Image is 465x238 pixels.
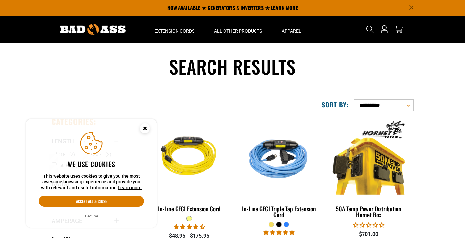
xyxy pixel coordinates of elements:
span: 5.00 stars [263,230,295,236]
span: 0.00 stars [353,222,384,228]
label: Sort by: [322,100,349,109]
button: Accept all & close [39,196,144,207]
p: This website uses cookies to give you the most awesome browsing experience and provide you with r... [39,174,144,191]
a: Learn more [118,185,142,190]
img: Yellow [148,120,230,195]
h2: We use cookies [39,160,144,168]
img: 50A Temp Power Distribution Hornet Box [328,120,410,195]
summary: All Other Products [204,16,272,43]
summary: Apparel [272,16,311,43]
h2: Categories: [52,117,97,127]
span: All Other Products [214,28,262,34]
span: Apparel [282,28,301,34]
a: Yellow In-Line GFCI Extension Cord [149,117,229,216]
aside: Cookie Consent [26,119,157,228]
summary: Extension Cords [145,16,204,43]
img: Bad Ass Extension Cords [60,24,126,35]
button: Decline [83,213,100,219]
a: Light Blue In-Line GFCI Triple Tap Extension Cord [239,117,319,221]
summary: Search [365,24,375,35]
div: 50A Temp Power Distribution Hornet Box [329,206,409,217]
div: In-Line GFCI Triple Tap Extension Cord [239,206,319,217]
span: 4.62 stars [174,224,205,230]
img: Light Blue [238,120,320,195]
span: Extension Cords [154,28,194,34]
div: In-Line GFCI Extension Cord [149,206,229,212]
a: 50A Temp Power Distribution Hornet Box 50A Temp Power Distribution Hornet Box [329,117,409,221]
h1: Search results [52,55,414,78]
